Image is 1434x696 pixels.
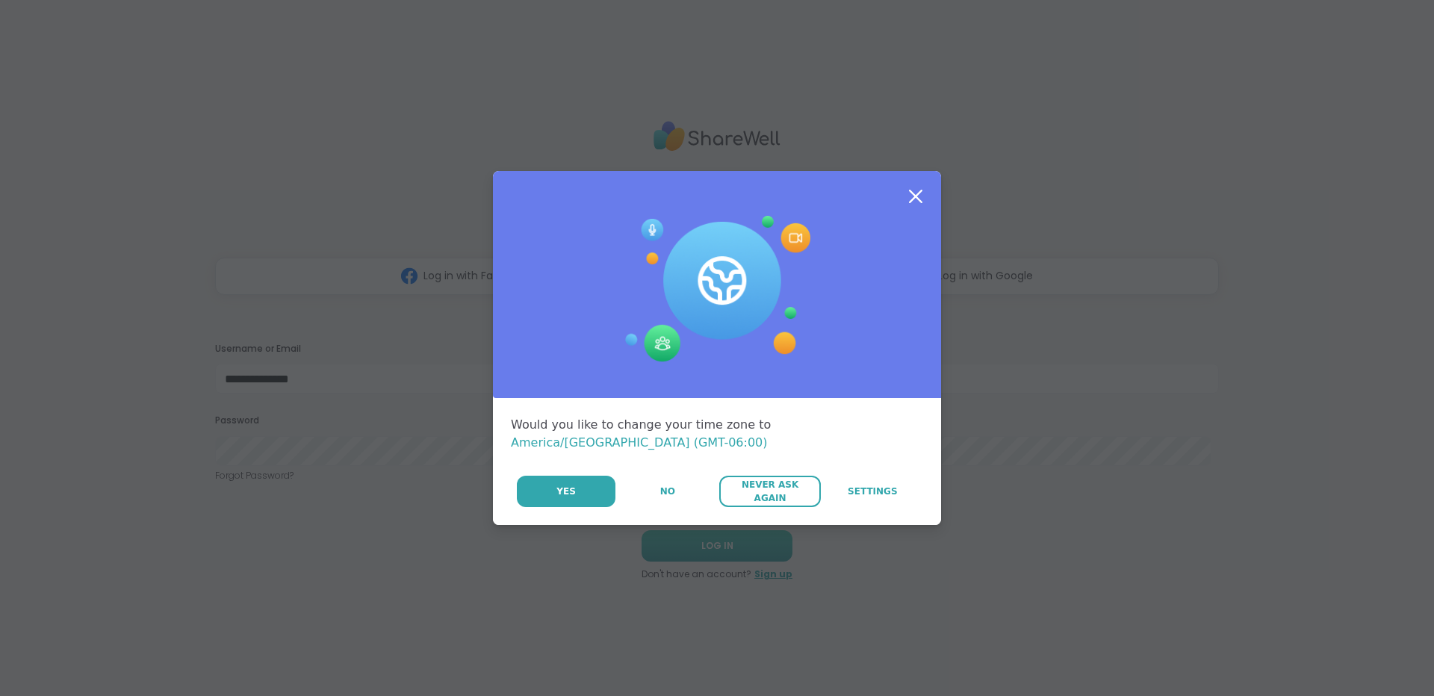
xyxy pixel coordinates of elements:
[517,476,615,507] button: Yes
[660,485,675,498] span: No
[617,476,718,507] button: No
[511,416,923,452] div: Would you like to change your time zone to
[624,216,810,362] img: Session Experience
[511,435,768,450] span: America/[GEOGRAPHIC_DATA] (GMT-06:00)
[848,485,898,498] span: Settings
[719,476,820,507] button: Never Ask Again
[727,478,813,505] span: Never Ask Again
[556,485,576,498] span: Yes
[822,476,923,507] a: Settings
